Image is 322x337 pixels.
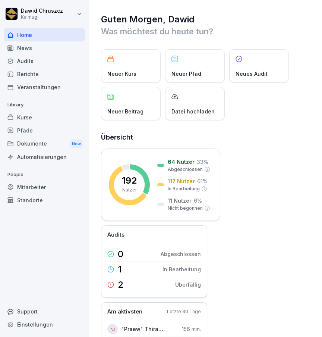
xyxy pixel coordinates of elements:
a: Mitarbeiter [4,181,85,194]
a: Standorte [4,194,85,207]
h1: Guten Morgen, Dawid [101,13,311,25]
p: Was möchtest du heute tun? [101,25,311,37]
a: Kurse [4,111,85,124]
p: Abgeschlossen [161,250,201,258]
p: Am aktivsten [107,308,142,316]
p: Neues Audit [236,70,268,78]
p: "Praew" Thirakarn Jumpadang [121,325,164,333]
p: Kaimug [21,15,63,20]
div: New [70,140,83,148]
p: 117 Nutzer [168,177,195,185]
div: Dokumente [4,137,85,151]
a: Home [4,28,85,41]
p: Datei hochladen [171,107,215,115]
a: Pfade [4,124,85,137]
h2: Übersicht [101,132,311,143]
p: Nicht begonnen [168,205,203,212]
p: In Bearbeitung [168,185,200,192]
p: Neuer Kurs [107,70,136,78]
a: DokumenteNew [4,137,85,151]
p: Nutzer [122,187,137,193]
a: Einstellungen [4,318,85,331]
p: 0 [118,250,123,259]
p: Neuer Pfad [171,70,201,78]
a: Veranstaltungen [4,81,85,94]
p: Letzte 30 Tage [167,308,201,315]
p: Überfällig [175,281,201,288]
p: Neuer Beitrag [107,107,143,115]
p: 6 % [194,197,202,205]
p: 1 [118,265,122,274]
a: News [4,41,85,54]
p: 156 min. [182,325,201,333]
p: 11 Nutzer [168,197,192,205]
a: Automatisierungen [4,150,85,163]
p: Abgeschlossen [168,166,203,173]
p: 61 % [197,177,208,185]
p: Library [4,99,85,111]
p: People [4,169,85,181]
a: Berichte [4,68,85,81]
p: 64 Nutzer [168,158,195,166]
p: Dawid Chruszcz [21,8,63,14]
a: Audits [4,54,85,68]
p: 33 % [197,158,208,166]
p: In Bearbeitung [162,265,201,273]
div: "J [107,324,118,334]
div: Support [4,305,85,318]
p: 192 [122,176,137,185]
p: Audits [107,231,124,239]
p: 2 [118,280,124,289]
